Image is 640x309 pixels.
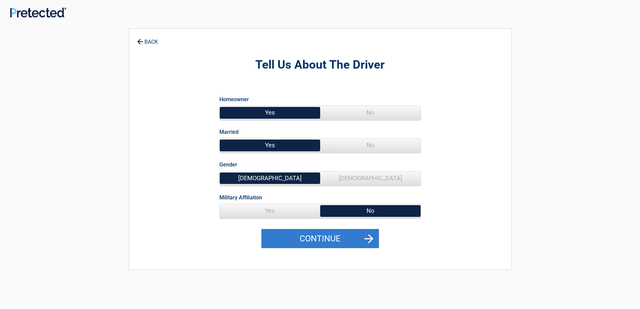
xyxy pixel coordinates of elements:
[219,95,249,104] label: Homeowner
[166,57,474,73] h2: Tell Us About The Driver
[219,193,262,202] label: Military Affiliation
[220,139,320,152] span: Yes
[220,171,320,185] span: [DEMOGRAPHIC_DATA]
[219,127,239,137] label: Married
[220,204,320,218] span: Yes
[220,106,320,119] span: Yes
[320,106,421,119] span: No
[320,139,421,152] span: No
[320,204,421,218] span: No
[219,160,237,169] label: Gender
[10,7,66,17] img: Main Logo
[320,171,421,185] span: [DEMOGRAPHIC_DATA]
[261,229,379,248] button: Continue
[136,33,159,45] a: BACK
